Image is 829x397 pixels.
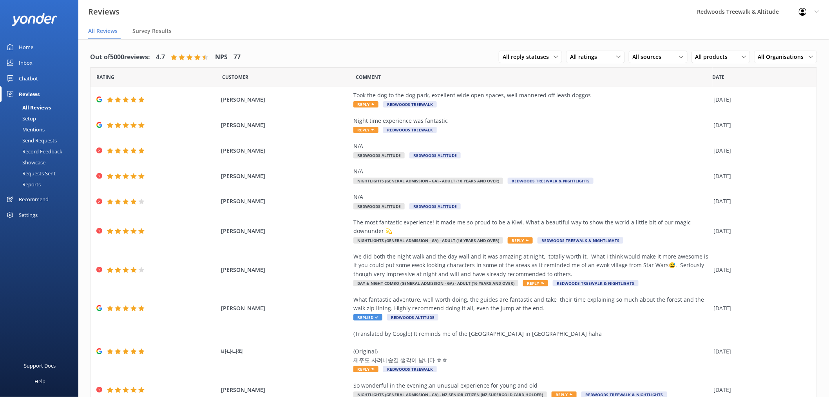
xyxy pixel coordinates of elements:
div: Night time experience was fantastic [353,117,710,125]
span: Survey Results [132,27,172,35]
span: Reply [353,366,378,372]
span: Redwoods Altitude [387,314,438,321]
span: Redwoods Treewalk [383,366,437,372]
div: Chatbot [19,71,38,86]
span: Redwoods Altitude [409,152,461,158]
span: Date [96,73,114,81]
span: Redwoods Treewalk [383,127,437,133]
span: All reply statuses [503,53,554,61]
span: Question [356,73,381,81]
span: Redwoods Altitude [353,203,405,209]
span: [PERSON_NAME] [221,197,349,206]
div: So wonderful in the evening.an unusual experience for young and old [353,381,710,390]
span: Reply [353,101,378,107]
span: All products [695,53,733,61]
div: Support Docs [24,358,56,373]
span: Replied [353,314,382,321]
a: Mentions [5,124,78,135]
span: Date [222,73,248,81]
div: N/A [353,167,710,176]
span: [PERSON_NAME] [221,146,349,155]
div: Send Requests [5,135,57,146]
a: Setup [5,113,78,124]
span: Redwoods Treewalk [383,101,437,107]
span: Redwoods Treewalk & Nightlights [508,178,594,184]
span: Reply [508,237,533,244]
h4: 4.7 [156,52,165,62]
a: Record Feedback [5,146,78,157]
a: All Reviews [5,102,78,113]
span: All Organisations [758,53,809,61]
div: N/A [353,193,710,201]
div: Setup [5,113,36,124]
h3: Reviews [88,5,119,18]
div: [DATE] [714,347,807,356]
div: Reviews [19,86,40,102]
div: Home [19,39,33,55]
div: The most fantastic experience! It made me so proud to be a Kiwi. What a beautiful way to show the... [353,218,710,236]
span: Nightlights (General Admission - GA) - Adult (16 years and over) [353,178,503,184]
span: [PERSON_NAME] [221,172,349,180]
span: All ratings [570,53,602,61]
span: [PERSON_NAME] [221,95,349,104]
span: Date [713,73,725,81]
a: Showcase [5,157,78,168]
div: Showcase [5,157,45,168]
div: Mentions [5,124,45,135]
span: Redwoods Altitude [353,152,405,158]
div: [DATE] [714,146,807,155]
div: Settings [19,207,38,223]
span: Redwoods Altitude [409,203,461,209]
div: (Translated by Google) It reminds me of the [GEOGRAPHIC_DATA] in [GEOGRAPHIC_DATA] haha (Original... [353,330,710,365]
div: [DATE] [714,197,807,206]
h4: Out of 5000 reviews: [90,52,150,62]
div: Recommend [19,191,49,207]
div: Inbox [19,55,33,71]
div: Help [34,373,45,389]
span: [PERSON_NAME] [221,386,349,394]
span: [PERSON_NAME] [221,266,349,274]
span: Day & Night Combo (General Admission - GA) - Adult (16 years and over) [353,280,518,286]
div: [DATE] [714,227,807,235]
div: Record Feedback [5,146,62,157]
a: Reports [5,179,78,190]
div: [DATE] [714,304,807,313]
div: [DATE] [714,386,807,394]
div: What fantastic adventure, well worth doing, the guides are fantastic and take their time explaini... [353,295,710,313]
a: Send Requests [5,135,78,146]
div: We did both the night walk and the day wall and it was amazing at night, totally worth it. What i... [353,252,710,279]
h4: 77 [233,52,241,62]
span: Reply [353,127,378,133]
span: Reply [523,280,548,286]
span: [PERSON_NAME] [221,227,349,235]
a: Requests Sent [5,168,78,179]
span: Nightlights (General Admission - GA) - Adult (16 years and over) [353,237,503,244]
div: All Reviews [5,102,51,113]
span: Redwoods Treewalk & Nightlights [538,237,623,244]
span: 바나나킥 [221,347,349,356]
h4: NPS [215,52,228,62]
span: All Reviews [88,27,118,35]
div: Took the dog to the dog park, excellent wide open spaces, well mannered off leash doggos [353,91,710,100]
div: [DATE] [714,121,807,129]
div: [DATE] [714,266,807,274]
img: yonder-white-logo.png [12,13,57,26]
span: Redwoods Treewalk & Nightlights [553,280,639,286]
span: [PERSON_NAME] [221,121,349,129]
div: [DATE] [714,95,807,104]
div: N/A [353,142,710,151]
div: Reports [5,179,41,190]
span: All sources [633,53,666,61]
span: [PERSON_NAME] [221,304,349,313]
div: Requests Sent [5,168,56,179]
div: [DATE] [714,172,807,180]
